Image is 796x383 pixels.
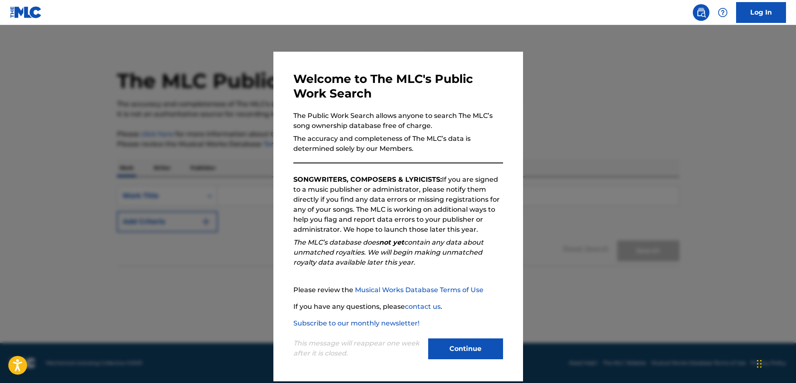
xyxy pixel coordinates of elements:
[718,8,728,18] img: help
[379,238,404,246] strong: not yet
[293,134,503,154] p: The accuracy and completeness of The MLC’s data is determined solely by our Members.
[293,319,419,327] a: Subscribe to our monthly newsletter!
[10,6,42,18] img: MLC Logo
[355,286,484,294] a: Musical Works Database Terms of Use
[696,8,706,18] img: search
[293,285,503,295] p: Please review the
[293,175,503,235] p: If you are signed to a music publisher or administrator, please notify them directly if you find ...
[693,4,709,21] a: Public Search
[754,343,796,383] iframe: Chat Widget
[293,111,503,131] p: The Public Work Search allows anyone to search The MLC’s song ownership database free of charge.
[757,351,762,376] div: Drag
[736,2,786,23] a: Log In
[293,302,503,312] p: If you have any questions, please .
[293,72,503,101] h3: Welcome to The MLC's Public Work Search
[428,338,503,359] button: Continue
[293,338,423,358] p: This message will reappear one week after it is closed.
[714,4,731,21] div: Help
[293,238,484,266] em: The MLC’s database does contain any data about unmatched royalties. We will begin making unmatche...
[405,303,441,310] a: contact us
[293,175,442,183] strong: SONGWRITERS, COMPOSERS & LYRICISTS:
